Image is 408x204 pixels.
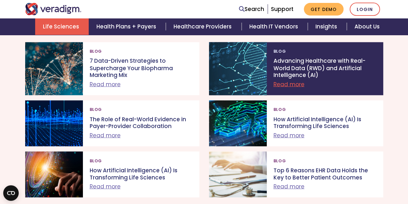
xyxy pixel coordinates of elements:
img: Veradigm logo [25,3,82,15]
p: The Role of Real-World Evidence in Payer-Provider Collaboration [89,116,193,130]
a: Healthcare Providers [166,18,241,35]
a: Read more [273,80,304,88]
p: Advancing Healthcare with Real-World Data (RWD) and Artificial Intelligence (AI) [273,58,376,79]
a: Login [350,3,380,16]
span: Blog [273,155,286,166]
span: Blog [89,155,102,166]
span: Blog [273,104,286,114]
a: Search [239,5,264,14]
span: Blog [89,46,102,56]
a: Insights [308,18,347,35]
a: Read more [89,80,120,88]
a: Read more [273,182,304,190]
span: Blog [89,104,102,114]
a: Health Plans + Payers [89,18,166,35]
a: Read more [89,131,120,139]
a: Health IT Vendors [242,18,308,35]
a: Support [271,5,294,13]
a: Read more [273,131,304,139]
p: 7 Data-Driven Strategies to Supercharge Your Biopharma Marketing Mix [89,58,193,79]
a: About Us [347,18,387,35]
a: Read more [89,182,120,190]
a: Life Sciences [35,18,89,35]
span: Blog [273,46,286,56]
p: How Artificial Intelligence (AI) Is Transforming Life Sciences [89,167,193,181]
a: Get Demo [304,3,343,16]
p: How Artificial Intelligence (AI) Is Transforming Life Sciences [273,116,376,130]
button: Open CMP widget [3,185,19,201]
p: Top 6 Reasons EHR Data Holds the Key to Better Patient Outcomes [273,167,376,181]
